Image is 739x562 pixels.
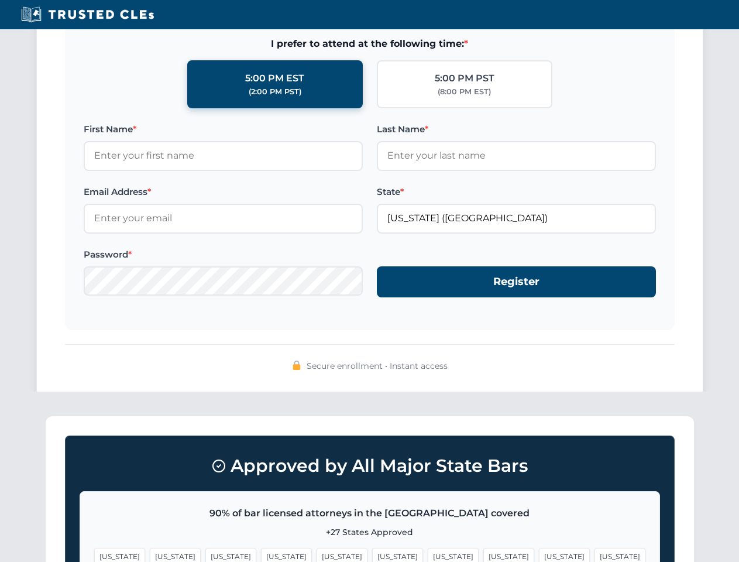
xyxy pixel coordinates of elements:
[84,141,363,170] input: Enter your first name
[292,361,301,370] img: 🔒
[377,122,656,136] label: Last Name
[249,86,301,98] div: (2:00 PM PST)
[377,266,656,297] button: Register
[438,86,491,98] div: (8:00 PM EST)
[94,526,645,539] p: +27 States Approved
[84,122,363,136] label: First Name
[84,36,656,52] span: I prefer to attend at the following time:
[80,450,660,482] h3: Approved by All Major State Bars
[377,141,656,170] input: Enter your last name
[435,71,494,86] div: 5:00 PM PST
[84,185,363,199] label: Email Address
[18,6,157,23] img: Trusted CLEs
[307,359,448,372] span: Secure enrollment • Instant access
[245,71,304,86] div: 5:00 PM EST
[377,185,656,199] label: State
[94,506,645,521] p: 90% of bar licensed attorneys in the [GEOGRAPHIC_DATA] covered
[377,204,656,233] input: Florida (FL)
[84,248,363,262] label: Password
[84,204,363,233] input: Enter your email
